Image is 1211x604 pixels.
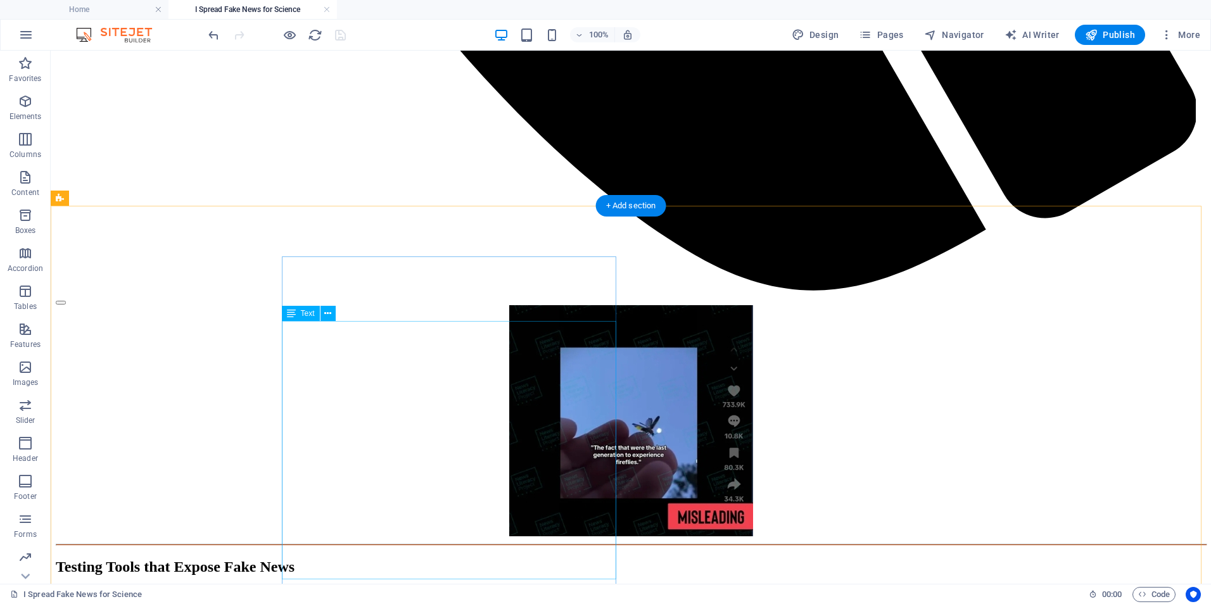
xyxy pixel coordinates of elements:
span: Design [792,28,839,41]
span: 00 00 [1102,587,1122,602]
p: Columns [10,149,41,160]
div: Design (Ctrl+Alt+Y) [787,25,844,45]
span: Text [301,310,315,317]
p: Marketing [8,567,42,577]
button: Pages [854,25,908,45]
p: Slider [16,415,35,425]
h6: Session time [1089,587,1122,602]
p: Elements [10,111,42,122]
img: Editor Logo [73,27,168,42]
span: AI Writer [1005,28,1060,41]
p: Tables [14,301,37,311]
button: Navigator [919,25,989,45]
p: Boxes [15,225,36,236]
p: Content [11,187,39,198]
div: + Add section [596,195,666,217]
h6: 100% [589,27,609,42]
button: Design [787,25,844,45]
button: More [1155,25,1205,45]
i: Undo: Change text (Ctrl+Z) [206,28,221,42]
span: Navigator [924,28,984,41]
button: AI Writer [999,25,1065,45]
button: Code [1132,587,1176,602]
h4: I Spread Fake News for Science [168,3,337,16]
button: Usercentrics [1186,587,1201,602]
button: reload [307,27,322,42]
a: Click to cancel selection. Double-click to open Pages [10,587,142,602]
i: On resize automatically adjust zoom level to fit chosen device. [622,29,633,41]
p: Footer [14,491,37,501]
p: Accordion [8,263,43,274]
button: Publish [1075,25,1145,45]
button: 100% [570,27,615,42]
p: Forms [14,529,37,539]
span: Code [1138,587,1170,602]
button: undo [206,27,221,42]
p: Header [13,453,38,463]
span: : [1111,589,1113,599]
span: Publish [1085,28,1135,41]
p: Images [13,377,39,387]
span: Pages [859,28,903,41]
p: Features [10,339,41,349]
span: More [1160,28,1200,41]
p: Favorites [9,73,41,84]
